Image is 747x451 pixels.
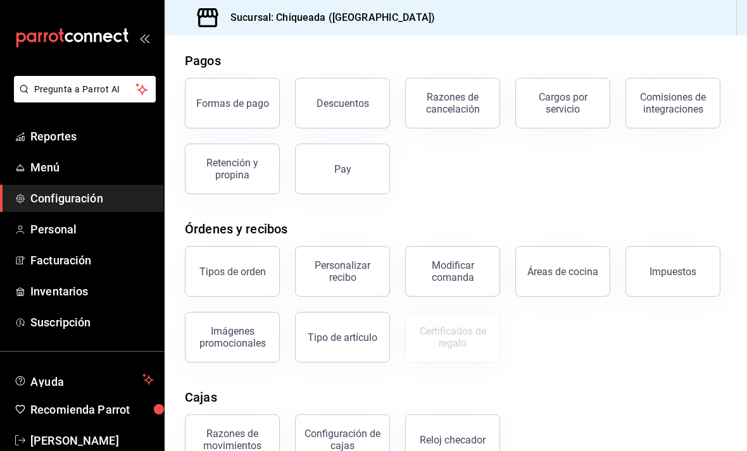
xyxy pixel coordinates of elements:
div: Impuestos [650,266,696,278]
span: Ayuda [30,372,137,387]
span: Configuración [30,190,154,207]
button: Áreas de cocina [515,246,610,297]
button: Tipos de orden [185,246,280,297]
div: Razones de cancelación [413,91,492,115]
div: Formas de pago [196,97,269,109]
span: Personal [30,221,154,238]
button: Certificados de regalo [405,312,500,362]
button: Tipo de artículo [295,312,390,362]
div: Reloj checador [420,434,486,446]
button: Retención y propina [185,144,280,194]
div: Descuentos [317,97,369,109]
button: open_drawer_menu [139,33,149,43]
a: Pregunta a Parrot AI [9,92,156,105]
button: Razones de cancelación [405,78,500,128]
div: Retención y propina [193,157,272,181]
span: [PERSON_NAME] [30,432,154,449]
span: Pregunta a Parrot AI [34,83,136,96]
div: Pagos [185,51,221,70]
span: Menú [30,159,154,176]
span: Facturación [30,252,154,269]
div: Tipo de artículo [308,331,377,343]
span: Recomienda Parrot [30,401,154,418]
div: Personalizar recibo [303,259,382,283]
div: Cajas [185,388,217,407]
span: Reportes [30,128,154,145]
h3: Sucursal: Chiqueada ([GEOGRAPHIC_DATA]) [220,10,435,25]
button: Imágenes promocionales [185,312,280,362]
button: Impuestos [625,246,720,297]
button: Personalizar recibo [295,246,390,297]
span: Suscripción [30,314,154,331]
button: Cargos por servicio [515,78,610,128]
button: Formas de pago [185,78,280,128]
button: Comisiones de integraciones [625,78,720,128]
button: Pregunta a Parrot AI [14,76,156,102]
div: Áreas de cocina [527,266,598,278]
div: Modificar comanda [413,259,492,283]
div: Cargos por servicio [524,91,602,115]
div: Órdenes y recibos [185,219,287,238]
div: Certificados de regalo [413,325,492,349]
button: Pay [295,144,390,194]
span: Inventarios [30,283,154,300]
button: Modificar comanda [405,246,500,297]
div: Imágenes promocionales [193,325,272,349]
button: Descuentos [295,78,390,128]
div: Tipos de orden [199,266,266,278]
div: Pay [334,163,351,175]
div: Comisiones de integraciones [634,91,712,115]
